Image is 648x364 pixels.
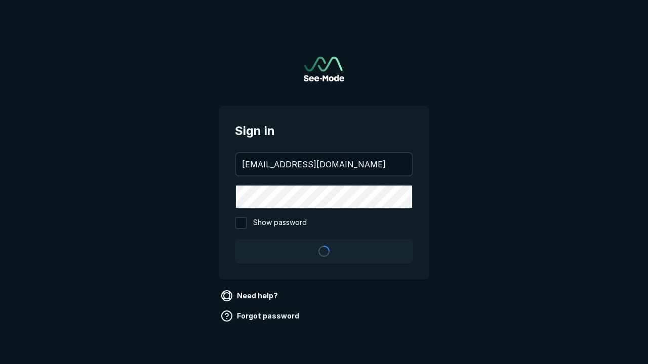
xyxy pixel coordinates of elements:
img: See-Mode Logo [304,57,344,81]
span: Show password [253,217,307,229]
span: Sign in [235,122,413,140]
a: Forgot password [219,308,303,324]
input: your@email.com [236,153,412,175]
a: Need help? [219,288,282,304]
a: Go to sign in [304,57,344,81]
